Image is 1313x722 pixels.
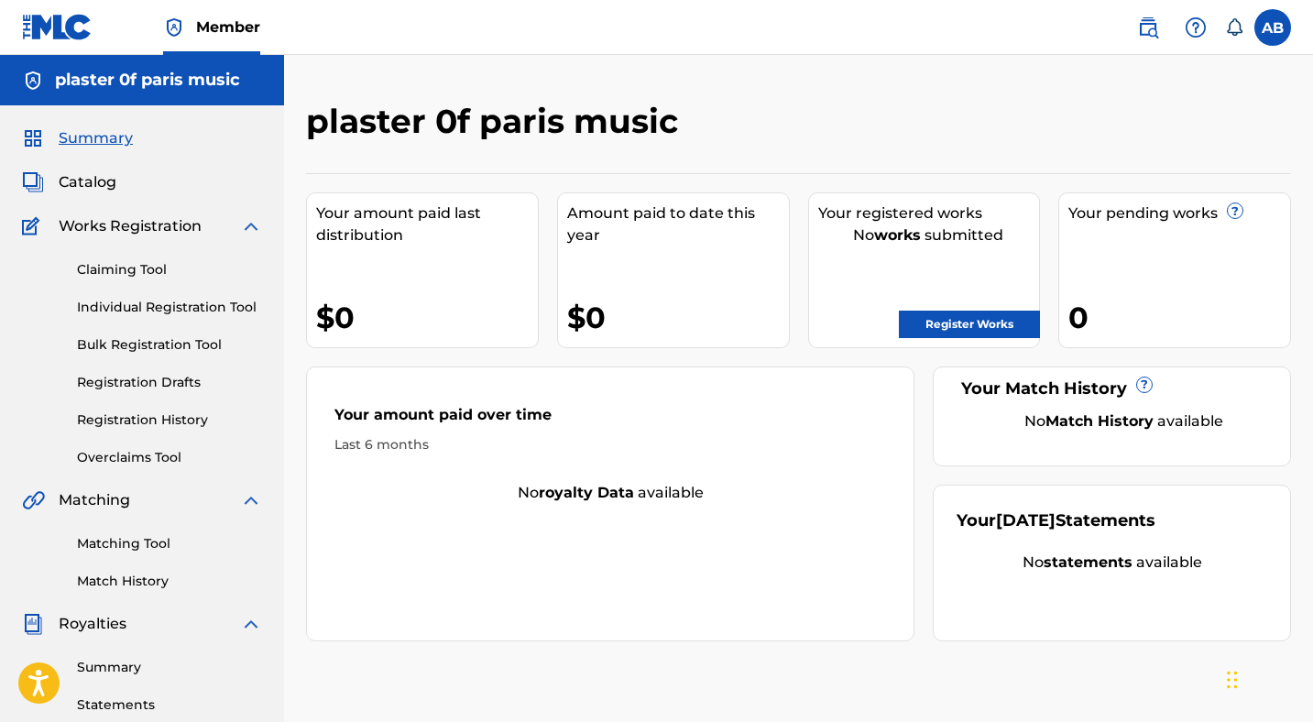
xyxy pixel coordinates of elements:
[1225,18,1243,37] div: Notifications
[22,215,46,237] img: Works Registration
[77,695,262,715] a: Statements
[59,215,202,237] span: Works Registration
[307,482,914,504] div: No available
[77,335,262,355] a: Bulk Registration Tool
[1262,459,1313,607] iframe: Resource Center
[77,298,262,317] a: Individual Registration Tool
[22,14,93,40] img: MLC Logo
[22,613,44,635] img: Royalties
[59,127,133,149] span: Summary
[59,613,126,635] span: Royalties
[567,202,789,246] div: Amount paid to date this year
[22,70,44,92] img: Accounts
[334,435,886,454] div: Last 6 months
[22,171,44,193] img: Catalog
[22,127,133,149] a: SummarySummary
[59,489,130,511] span: Matching
[567,297,789,338] div: $0
[77,658,262,677] a: Summary
[957,377,1267,401] div: Your Match History
[1137,377,1152,392] span: ?
[334,404,886,435] div: Your amount paid over time
[59,171,116,193] span: Catalog
[1185,16,1207,38] img: help
[22,489,45,511] img: Matching
[1221,634,1313,722] iframe: Chat Widget
[240,489,262,511] img: expand
[874,226,921,244] strong: works
[1130,9,1166,46] a: Public Search
[22,171,116,193] a: CatalogCatalog
[1227,652,1238,707] div: Drag
[55,70,240,91] h5: plaster 0f paris music
[1228,203,1242,218] span: ?
[1045,412,1154,430] strong: Match History
[316,202,538,246] div: Your amount paid last distribution
[957,509,1155,533] div: Your Statements
[77,373,262,392] a: Registration Drafts
[77,448,262,467] a: Overclaims Tool
[22,127,44,149] img: Summary
[1044,553,1132,571] strong: statements
[77,260,262,279] a: Claiming Tool
[1068,297,1290,338] div: 0
[1177,9,1214,46] div: Help
[1137,16,1159,38] img: search
[899,311,1040,338] a: Register Works
[240,613,262,635] img: expand
[77,534,262,553] a: Matching Tool
[979,410,1267,432] div: No available
[196,16,260,38] span: Member
[316,297,538,338] div: $0
[818,202,1040,224] div: Your registered works
[77,410,262,430] a: Registration History
[818,224,1040,246] div: No submitted
[1254,9,1291,46] div: User Menu
[240,215,262,237] img: expand
[957,552,1267,574] div: No available
[77,572,262,591] a: Match History
[163,16,185,38] img: Top Rightsholder
[996,510,1056,531] span: [DATE]
[306,101,687,142] h2: plaster 0f paris music
[1068,202,1290,224] div: Your pending works
[539,484,634,501] strong: royalty data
